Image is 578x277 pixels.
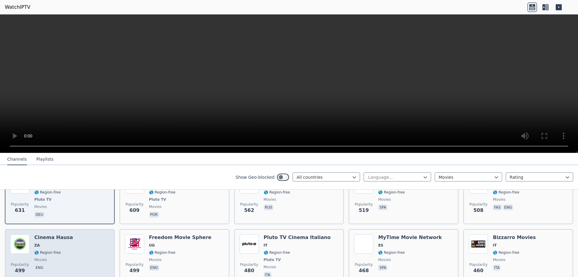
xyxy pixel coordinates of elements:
span: 🌎 Region-free [378,190,405,195]
span: 460 [473,267,483,274]
span: Popularity [469,262,487,267]
span: 🌎 Region-free [493,250,519,255]
p: fas [493,204,502,210]
img: Bizzarro Movies [469,235,488,254]
p: por [149,212,159,218]
span: Pluto TV [149,197,166,202]
label: Show Geo-blocked [235,174,275,180]
span: movies [264,197,276,202]
span: 519 [359,207,369,214]
span: 499 [129,267,139,274]
h6: Cinema Hausa [34,235,73,241]
span: IT [493,243,497,248]
span: 🌎 Region-free [264,250,290,255]
p: rus [264,204,274,210]
img: Pluto TV Cinema Italiano [240,235,259,254]
span: 🌎 Region-free [34,250,61,255]
span: Popularity [355,262,373,267]
span: 562 [244,207,254,214]
p: eng [34,265,45,271]
span: ES [378,243,383,248]
span: IT [264,243,268,248]
span: movies [149,257,162,262]
span: movies [149,204,162,209]
span: 609 [129,207,139,214]
span: movies [493,257,505,262]
span: ZA [34,243,40,248]
p: deu [34,212,45,218]
span: movies [34,257,47,262]
span: 468 [359,267,369,274]
span: 🌎 Region-free [378,250,405,255]
span: Popularity [11,262,29,267]
span: Popularity [355,202,373,207]
img: Cinema Hausa [10,235,30,254]
p: ita [493,265,501,271]
button: Playlists [36,154,54,165]
span: Pluto TV [264,257,281,262]
span: Popularity [126,202,144,207]
p: spa [378,265,387,271]
span: Popularity [126,262,144,267]
span: Popularity [240,202,258,207]
span: Popularity [240,262,258,267]
span: movies [378,197,391,202]
img: Freedom Movie Sphere [125,235,144,254]
span: 499 [15,267,25,274]
h6: Bizzarro Movies [493,235,536,241]
span: movies [493,197,505,202]
h6: Pluto TV Cinema Italiano [264,235,331,241]
span: movies [264,265,276,269]
span: Pluto TV [34,197,51,202]
p: eng [149,265,159,271]
span: 508 [473,207,483,214]
span: 480 [244,267,254,274]
span: 631 [15,207,25,214]
p: spa [378,204,387,210]
span: Popularity [469,202,487,207]
a: WatchIPTV [5,4,30,11]
span: Popularity [11,202,29,207]
button: Channels [7,154,27,165]
img: MyTime Movie Network [354,235,373,254]
span: movies [378,257,391,262]
span: 🌎 Region-free [34,190,61,195]
span: movies [34,204,47,209]
span: 🌎 Region-free [149,250,176,255]
h6: Freedom Movie Sphere [149,235,211,241]
span: 🌎 Region-free [493,190,519,195]
h6: MyTime Movie Network [378,235,442,241]
span: 🌎 Region-free [264,190,290,195]
p: eng [503,204,513,210]
span: UG [149,243,155,248]
span: 🌎 Region-free [149,190,176,195]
